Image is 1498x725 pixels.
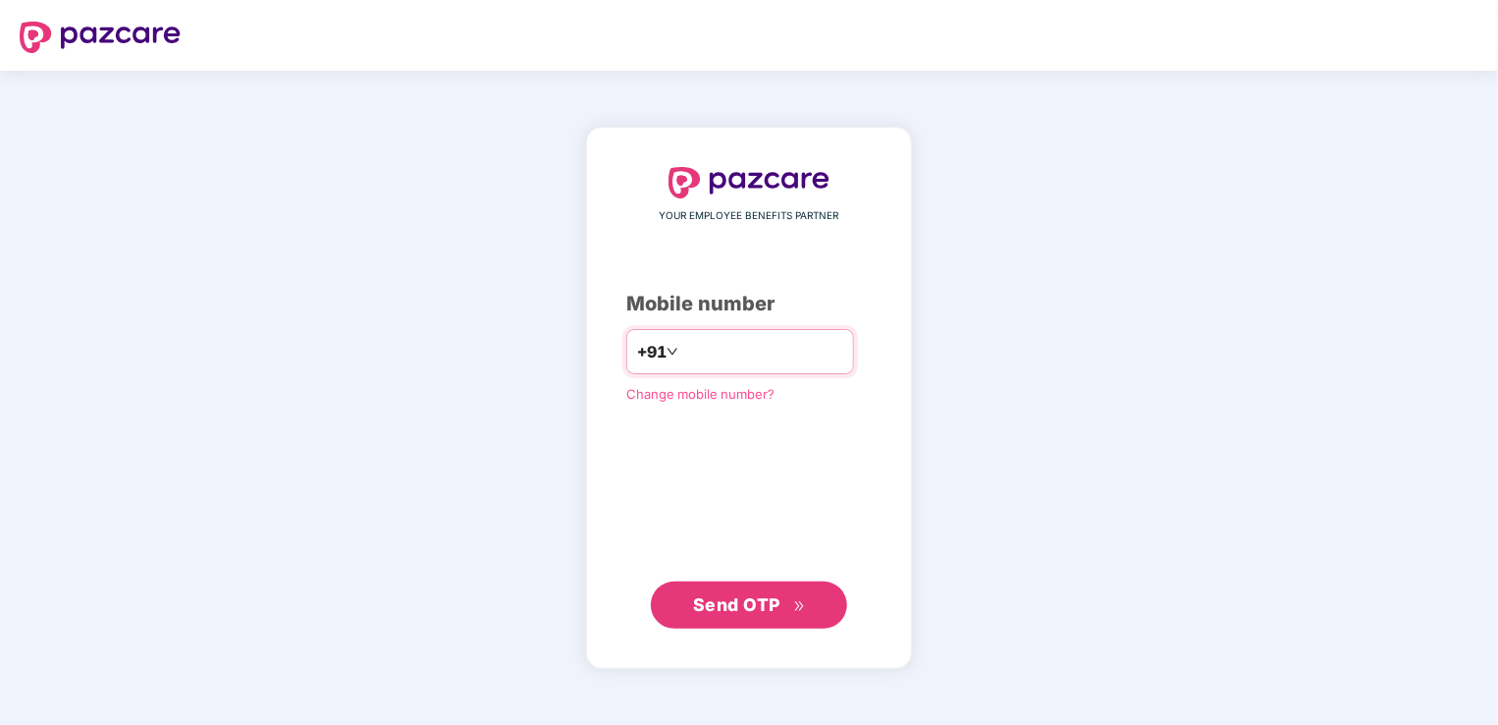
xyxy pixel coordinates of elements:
[626,289,872,319] div: Mobile number
[793,600,806,613] span: double-right
[626,386,775,402] a: Change mobile number?
[651,582,847,629] button: Send OTPdouble-right
[693,594,780,615] span: Send OTP
[660,208,839,224] span: YOUR EMPLOYEE BENEFITS PARTNER
[669,167,829,198] img: logo
[667,346,678,358] span: down
[637,340,667,364] span: +91
[20,22,181,53] img: logo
